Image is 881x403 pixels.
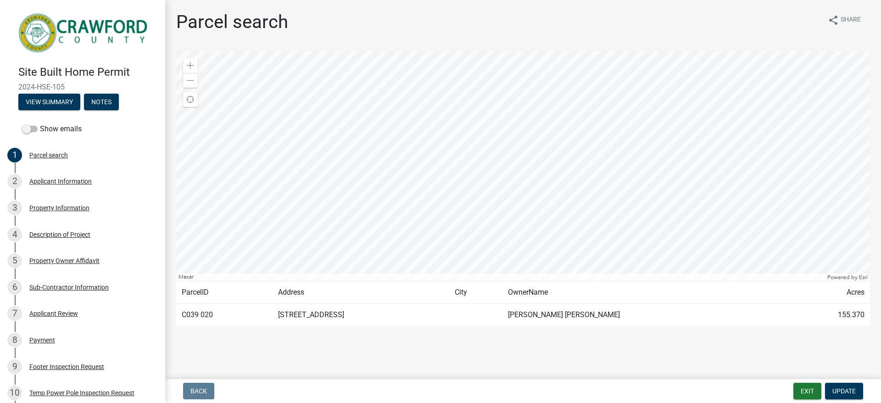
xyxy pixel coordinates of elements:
button: Update [825,383,863,399]
td: [PERSON_NAME] [PERSON_NAME] [502,304,784,326]
td: Address [273,281,449,304]
wm-modal-confirm: Summary [18,99,80,106]
div: Applicant Review [29,310,78,317]
div: 6 [7,280,22,295]
div: Description of Project [29,231,90,238]
span: 2024-HSE-105 [18,83,147,91]
div: 2 [7,174,22,189]
td: ParcelID [176,281,273,304]
div: Applicant Information [29,178,92,185]
div: 7 [7,306,22,321]
button: View Summary [18,94,80,110]
div: 10 [7,386,22,400]
img: Crawford County, Georgia [18,10,151,56]
td: Acres [784,281,870,304]
label: Show emails [22,123,82,134]
td: 155.370 [784,304,870,326]
wm-modal-confirm: Notes [84,99,119,106]
div: 9 [7,359,22,374]
div: 8 [7,333,22,347]
div: 5 [7,253,22,268]
button: Notes [84,94,119,110]
div: Sub-Contractor Information [29,284,109,291]
div: Zoom in [183,58,198,73]
div: 4 [7,227,22,242]
div: Footer Inspection Request [29,364,104,370]
div: Zoom out [183,73,198,88]
div: 1 [7,148,22,162]
td: [STREET_ADDRESS] [273,304,449,326]
span: Share [841,15,861,26]
div: Parcel search [29,152,68,158]
button: Exit [793,383,821,399]
div: 3 [7,201,22,215]
i: share [828,15,839,26]
div: Powered by [825,274,870,281]
div: Payment [29,337,55,343]
div: Property Information [29,205,89,211]
span: Back [190,387,207,395]
h4: Site Built Home Permit [18,66,158,79]
td: City [449,281,503,304]
div: Temp Power Pole Inspection Request [29,390,134,396]
button: shareShare [820,11,868,29]
h1: Parcel search [176,11,288,33]
div: Maxar [176,274,825,281]
span: Update [832,387,856,395]
td: C039 020 [176,304,273,326]
div: Property Owner Affidavit [29,257,100,264]
button: Back [183,383,214,399]
td: OwnerName [502,281,784,304]
a: Esri [859,274,868,280]
div: Find my location [183,92,198,107]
